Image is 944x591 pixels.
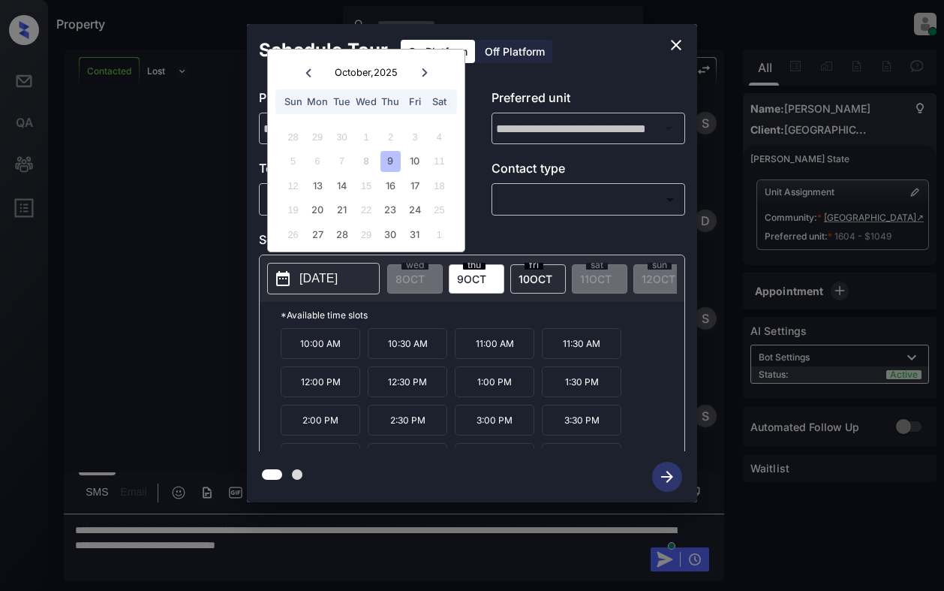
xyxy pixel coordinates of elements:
[661,30,691,60] button: close
[281,443,360,474] p: 4:00 PM
[455,443,534,474] p: 5:00 PM
[281,328,360,359] p: 10:00 AM
[283,92,303,112] div: Sun
[542,366,621,397] p: 1:30 PM
[332,92,352,112] div: Tue
[332,200,352,220] div: Choose Tuesday, October 21st, 2025
[542,443,621,474] p: 5:30 PM
[429,151,449,171] div: Not available Saturday, October 11th, 2025
[307,127,327,147] div: Not available Monday, September 29th, 2025
[542,328,621,359] p: 11:30 AM
[492,89,686,113] p: Preferred unit
[356,200,376,220] div: Not available Wednesday, October 22nd, 2025
[429,92,449,112] div: Sat
[259,231,685,255] p: Select slot
[404,151,425,171] div: Choose Friday, October 10th, 2025
[368,366,447,397] p: 12:30 PM
[380,92,401,112] div: Thu
[492,159,686,183] p: Contact type
[380,151,401,171] div: Choose Thursday, October 9th, 2025
[332,176,352,196] div: Choose Tuesday, October 14th, 2025
[283,151,303,171] div: Not available Sunday, October 5th, 2025
[283,127,303,147] div: Not available Sunday, September 28th, 2025
[335,67,398,78] div: October , 2025
[519,273,552,285] span: 10 OCT
[307,151,327,171] div: Not available Monday, October 6th, 2025
[380,176,401,196] div: Choose Thursday, October 16th, 2025
[307,176,327,196] div: Choose Monday, October 13th, 2025
[356,92,376,112] div: Wed
[259,159,453,183] p: Tour type
[429,176,449,196] div: Not available Saturday, October 18th, 2025
[401,40,475,63] div: On Platform
[281,366,360,397] p: 12:00 PM
[455,366,534,397] p: 1:00 PM
[263,187,449,212] div: In Person
[299,270,338,288] p: [DATE]
[380,200,401,220] div: Choose Thursday, October 23rd, 2025
[404,225,425,245] div: Choose Friday, October 31st, 2025
[332,151,352,171] div: Not available Tuesday, October 7th, 2025
[477,40,552,63] div: Off Platform
[267,263,380,294] button: [DATE]
[525,261,543,270] span: fri
[380,127,401,147] div: Not available Thursday, October 2nd, 2025
[307,92,327,112] div: Mon
[463,261,486,270] span: thu
[307,225,327,245] div: Choose Monday, October 27th, 2025
[356,225,376,245] div: Not available Wednesday, October 29th, 2025
[404,200,425,220] div: Choose Friday, October 24th, 2025
[332,225,352,245] div: Choose Tuesday, October 28th, 2025
[281,405,360,436] p: 2:00 PM
[457,273,486,285] span: 9 OCT
[272,125,459,246] div: month 2025-10
[404,127,425,147] div: Not available Friday, October 3rd, 2025
[283,225,303,245] div: Not available Sunday, October 26th, 2025
[404,176,425,196] div: Choose Friday, October 17th, 2025
[449,264,504,294] div: date-select
[281,302,684,328] p: *Available time slots
[247,24,400,77] h2: Schedule Tour
[283,200,303,220] div: Not available Sunday, October 19th, 2025
[542,405,621,436] p: 3:30 PM
[380,225,401,245] div: Choose Thursday, October 30th, 2025
[429,225,449,245] div: Not available Saturday, November 1st, 2025
[368,405,447,436] p: 2:30 PM
[283,176,303,196] div: Not available Sunday, October 12th, 2025
[307,200,327,220] div: Choose Monday, October 20th, 2025
[368,443,447,474] p: 4:30 PM
[356,176,376,196] div: Not available Wednesday, October 15th, 2025
[510,264,566,294] div: date-select
[455,328,534,359] p: 11:00 AM
[356,127,376,147] div: Not available Wednesday, October 1st, 2025
[429,127,449,147] div: Not available Saturday, October 4th, 2025
[429,200,449,220] div: Not available Saturday, October 25th, 2025
[404,92,425,112] div: Fri
[356,151,376,171] div: Not available Wednesday, October 8th, 2025
[643,457,691,496] button: btn-next
[259,89,453,113] p: Preferred community
[455,405,534,436] p: 3:00 PM
[368,328,447,359] p: 10:30 AM
[332,127,352,147] div: Not available Tuesday, September 30th, 2025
